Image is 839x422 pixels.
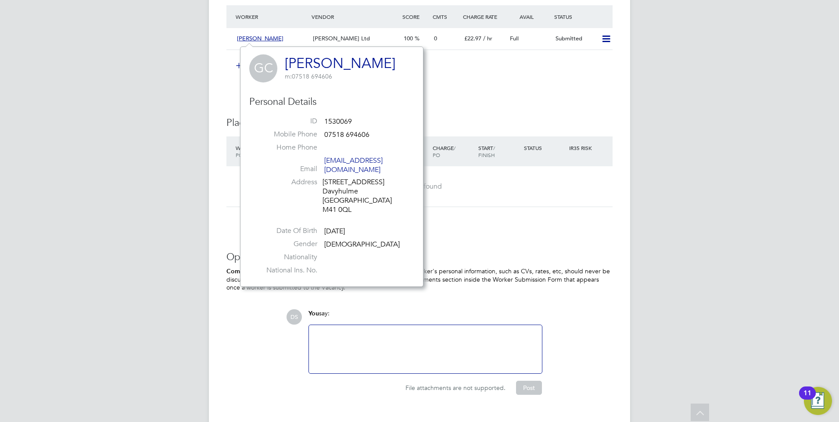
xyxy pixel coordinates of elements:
div: Score [400,9,430,25]
h3: Placements [226,117,613,129]
div: Start [476,140,522,163]
span: 0 [434,35,437,42]
span: You [308,310,319,317]
span: 100 [404,35,413,42]
div: Vendor [309,9,400,25]
span: / PO [433,144,455,158]
span: [DATE] [324,227,345,236]
span: £22.97 [464,35,481,42]
span: 07518 694606 [324,130,369,139]
div: Avail [506,9,552,25]
span: [PERSON_NAME] Ltd [313,35,370,42]
button: Open Resource Center, 11 new notifications [804,387,832,415]
div: [STREET_ADDRESS] Davyhulme [GEOGRAPHIC_DATA] M41 0QL [323,178,406,214]
div: No data found [235,182,604,191]
span: [DEMOGRAPHIC_DATA] [324,240,400,249]
label: Mobile Phone [256,130,317,139]
h3: Operational Instructions & Comments [226,251,613,264]
span: 07518 694606 [285,72,332,80]
div: Status [552,9,613,25]
div: Worker [233,140,294,163]
p: Worker's personal information, such as CVs, rates, etc, should never be discussed in this section... [226,267,613,292]
span: / hr [483,35,492,42]
span: GC [249,54,277,82]
a: [PERSON_NAME] [285,55,395,72]
label: Address [256,178,317,187]
b: Comments on this page are visible to all Vendors in the Vacancy. [226,268,412,275]
span: m: [285,72,292,80]
span: [PERSON_NAME] [237,35,283,42]
div: IR35 Risk [567,140,597,156]
span: / Position [236,144,260,158]
div: say: [308,309,542,325]
div: Status [522,140,567,156]
span: 1530069 [324,118,352,126]
label: National Ins. No. [256,266,317,275]
label: Date Of Birth [256,226,317,236]
button: Submit Worker [230,59,296,73]
label: Home Phone [256,143,317,152]
label: Gender [256,240,317,249]
div: 11 [803,393,811,404]
span: DS [287,309,302,325]
h3: Personal Details [249,96,414,108]
span: / Finish [478,144,495,158]
label: ID [256,117,317,126]
label: Nationality [256,253,317,262]
div: Charge Rate [461,9,506,25]
button: Post [516,381,542,395]
div: Submitted [552,32,598,46]
div: Charge [430,140,476,163]
div: Worker [233,9,309,25]
div: Cmts [430,9,461,25]
span: Full [510,35,519,42]
label: Email [256,165,317,174]
a: [EMAIL_ADDRESS][DOMAIN_NAME] [324,156,383,174]
span: File attachments are not supported. [405,384,506,392]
